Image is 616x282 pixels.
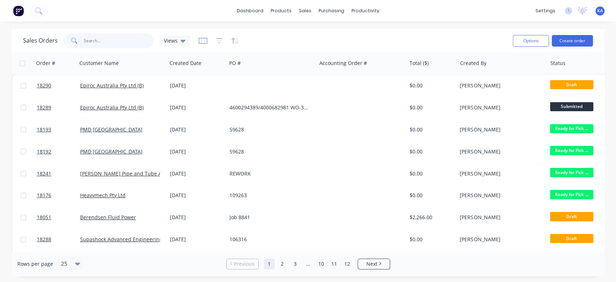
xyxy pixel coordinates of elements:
span: 18241 [37,170,51,177]
span: Rows per page [17,260,53,268]
a: Page 12 [342,259,353,269]
div: [PERSON_NAME] [460,214,540,221]
a: 18193 [37,119,80,140]
div: sales [295,5,315,16]
a: Page 1 is your current page [264,259,275,269]
div: Status [550,60,565,67]
div: $0.00 [410,148,452,155]
button: Create order [552,35,593,47]
ul: Pagination [223,259,393,269]
a: Page 2 [277,259,288,269]
div: [DATE] [170,170,224,177]
span: 18176 [37,192,51,199]
div: 4600294389/4000682981 WO-308679 Quote #4095 [230,104,310,111]
a: dashboard [233,5,267,16]
span: 18051 [37,214,51,221]
span: Views [164,37,178,44]
a: Next page [358,260,390,268]
a: PMD [GEOGRAPHIC_DATA] [80,126,143,133]
a: Page 10 [316,259,327,269]
a: Epiroc Australia Pty Ltd (B) [80,82,144,89]
span: 18289 [37,104,51,111]
div: $0.00 [410,104,452,111]
div: 59628 [230,126,310,133]
a: [PERSON_NAME] Pipe and Tube Australia Pty Ltd [80,170,198,177]
h1: Sales Orders [23,37,58,44]
div: [DATE] [170,148,224,155]
a: 18289 [37,97,80,118]
div: settings [532,5,559,16]
div: Created Date [170,60,201,67]
a: Jump forward [303,259,314,269]
span: Ready for Pick ... [550,190,593,199]
div: 59628 [230,148,310,155]
span: Ready for Pick ... [550,124,593,133]
div: Accounting Order # [319,60,367,67]
span: KA [597,8,603,14]
span: 18193 [37,126,51,133]
div: [PERSON_NAME] [460,148,540,155]
div: Created By [460,60,486,67]
span: Submitted [550,102,593,111]
div: Order # [36,60,55,67]
a: Page 11 [329,259,340,269]
div: [DATE] [170,214,224,221]
span: Next [366,260,377,268]
a: Berendsen Fluid Power [80,214,136,221]
span: Draft [550,234,593,243]
div: $2,266.00 [410,214,452,221]
div: $0.00 [410,82,452,89]
div: $0.00 [410,192,452,199]
span: 18288 [37,236,51,243]
div: purchasing [315,5,348,16]
span: Draft [550,212,593,221]
a: 18290 [37,75,80,96]
a: 18287 [37,251,80,272]
a: 18288 [37,229,80,250]
a: 18241 [37,163,80,185]
a: Supashock Advanced Engineering - (Dynamic Engineering) [80,236,221,243]
a: 18176 [37,185,80,206]
a: Page 3 [290,259,301,269]
div: Customer Name [79,60,119,67]
div: [PERSON_NAME] [460,104,540,111]
a: Epiroc Australia Pty Ltd (B) [80,104,144,111]
div: 106316 [230,236,310,243]
div: [DATE] [170,104,224,111]
span: Previous [234,260,254,268]
div: $0.00 [410,126,452,133]
span: Draft [550,80,593,89]
a: PMD [GEOGRAPHIC_DATA] [80,148,143,155]
span: 18192 [37,148,51,155]
div: [PERSON_NAME] [460,170,540,177]
div: [DATE] [170,236,224,243]
div: [DATE] [170,126,224,133]
div: [PERSON_NAME] [460,236,540,243]
div: 109263 [230,192,310,199]
div: [DATE] [170,192,224,199]
div: [PERSON_NAME] [460,192,540,199]
div: Job 8841 [230,214,310,221]
div: REWORK [230,170,310,177]
a: Heavymech Pty Ltd [80,192,126,199]
div: productivity [348,5,383,16]
input: Search... [84,34,154,48]
span: 18290 [37,82,51,89]
span: Ready for Pick ... [550,168,593,177]
a: 18051 [37,207,80,228]
a: Previous page [227,260,258,268]
div: [DATE] [170,82,224,89]
div: products [267,5,295,16]
div: $0.00 [410,170,452,177]
div: [PERSON_NAME] [460,82,540,89]
a: 18192 [37,141,80,162]
div: [PERSON_NAME] [460,126,540,133]
img: Factory [13,5,24,16]
div: $0.00 [410,236,452,243]
span: Ready for Pick ... [550,146,593,155]
div: PO # [229,60,241,67]
div: Total ($) [410,60,429,67]
button: Options [513,35,549,47]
